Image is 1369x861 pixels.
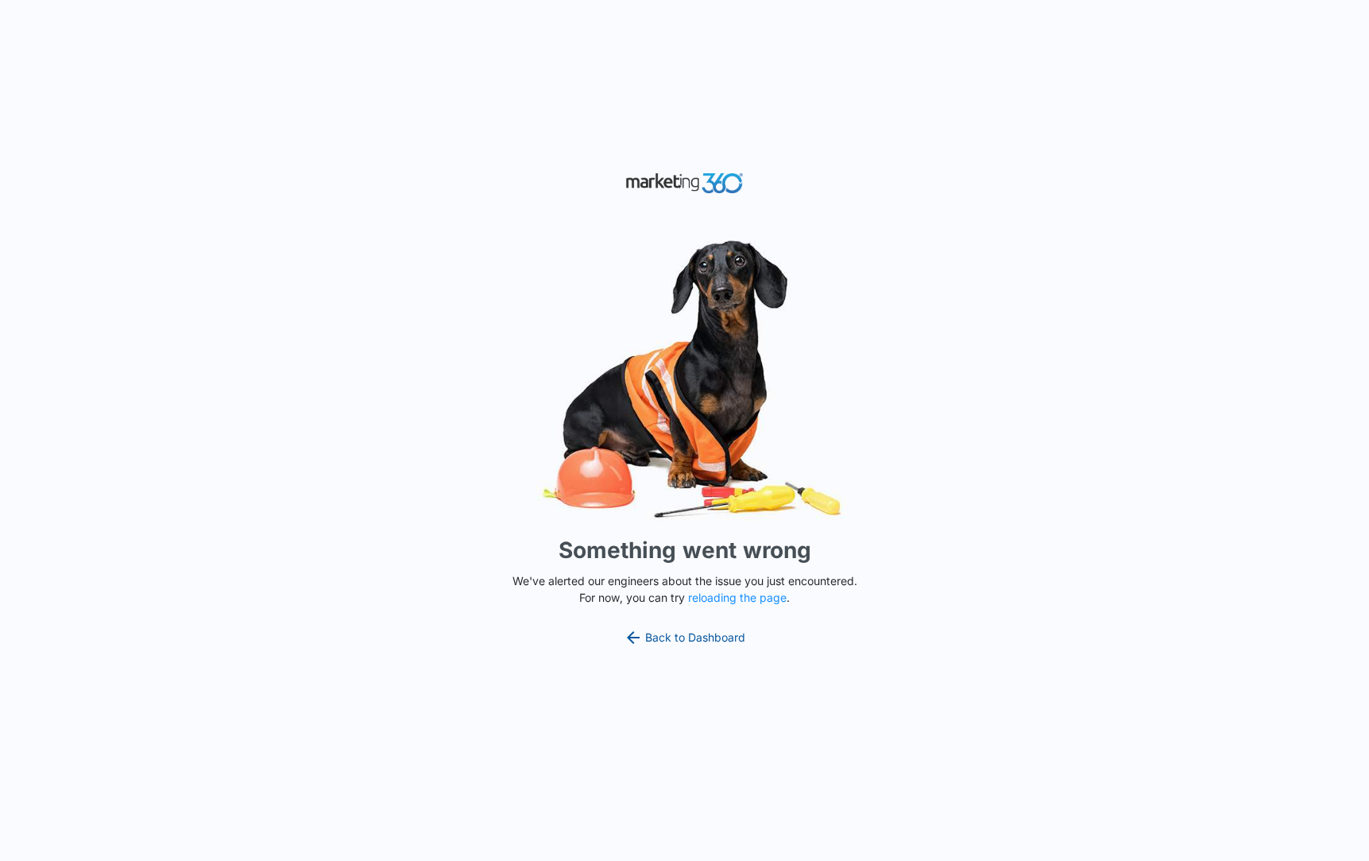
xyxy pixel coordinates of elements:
[559,533,811,567] h1: Something went wrong
[506,572,864,606] p: We've alerted our engineers about the issue you just encountered. For now, you can try .
[624,628,746,647] a: Back to Dashboard
[447,231,923,527] img: Sad Dog
[625,169,744,197] img: Marketing 360 Logo
[688,591,787,604] button: reloading the page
